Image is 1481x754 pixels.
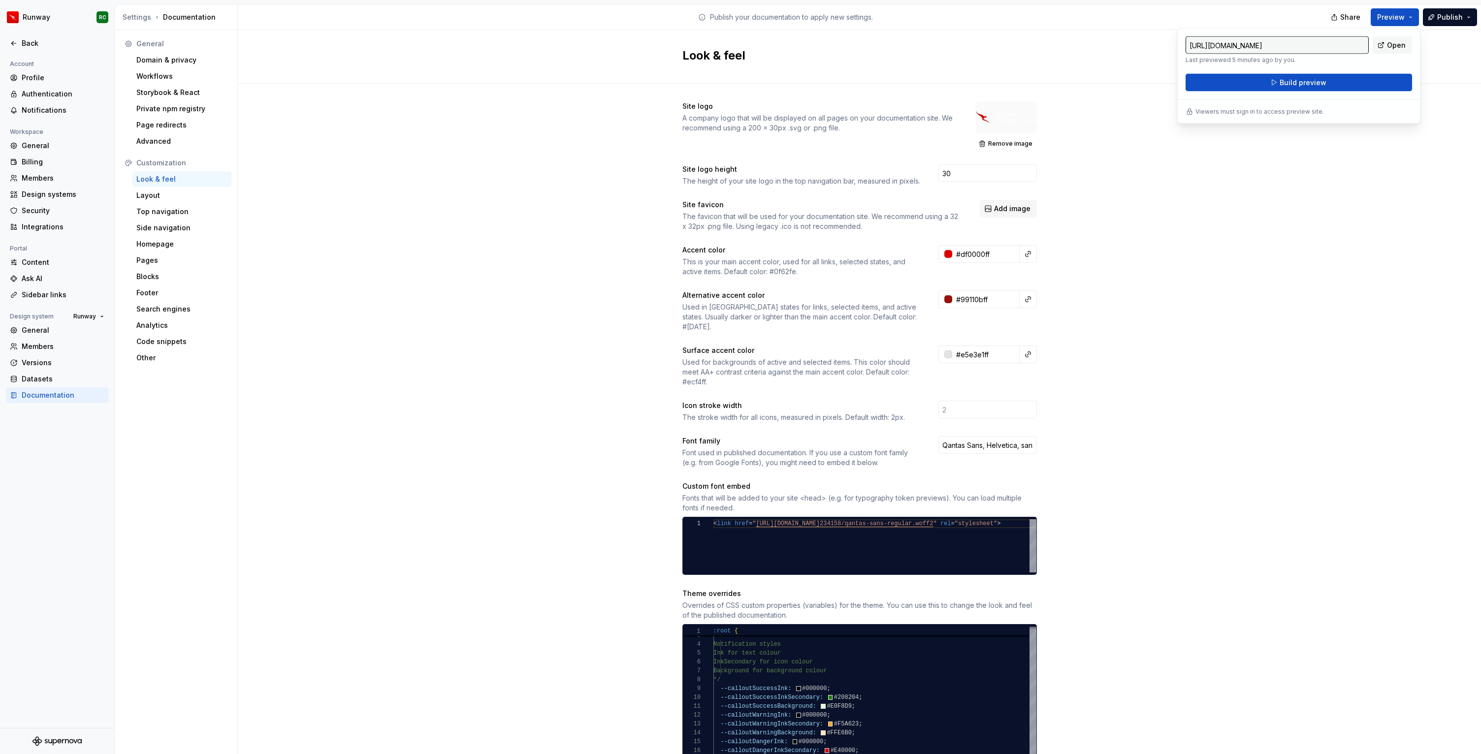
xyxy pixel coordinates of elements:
a: Members [6,339,108,354]
input: Inter, Arial, sans-serif [938,436,1037,454]
div: Icon stroke width [682,401,921,410]
a: Look & feel [132,171,231,187]
img: 6b187050-a3ed-48aa-8485-808e17fcee26.png [7,11,19,23]
a: Documentation [6,387,108,403]
span: --calloutWarningInkSecondary: [720,721,823,727]
span: "stylesheet" [954,520,997,527]
span: --calloutSuccessInk: [720,685,791,692]
a: Pages [132,252,231,268]
div: Runway [23,12,50,22]
span: [URL][DOMAIN_NAME] [756,520,820,527]
div: Analytics [136,320,227,330]
div: Blocks [136,272,227,282]
span: Runway [73,313,96,320]
span: " [752,520,756,527]
div: Settings [123,12,151,22]
span: ; [851,703,855,710]
div: Footer [136,288,227,298]
a: Homepage [132,236,231,252]
div: Used for backgrounds of active and selected items. This color should meet AA+ contrast criteria a... [682,357,921,387]
button: Remove image [976,137,1037,151]
div: 4 [683,640,701,649]
a: Code snippets [132,334,231,349]
span: link [717,520,731,527]
a: Search engines [132,301,231,317]
div: Pages [136,255,227,265]
div: Site logo height [682,164,921,174]
div: The height of your site logo in the top navigation bar, measured in pixels. [682,176,921,186]
div: Storybook & React [136,88,227,97]
input: 28 [938,164,1037,182]
div: Layout [136,190,227,200]
span: " [933,520,936,527]
a: Domain & privacy [132,52,231,68]
a: Top navigation [132,204,231,220]
div: Versions [22,358,104,368]
div: Workspace [6,126,47,138]
a: Supernova Logo [32,736,82,746]
span: --calloutSuccessBackground: [720,703,816,710]
div: Code snippets [136,337,227,346]
span: --calloutWarningInk: [720,712,791,719]
span: --calloutDangerInk: [720,738,788,745]
div: 15 [683,737,701,746]
input: e.g. #000000 [952,290,1020,308]
button: Share [1326,8,1367,26]
span: { [735,628,738,634]
span: #208204 [834,694,858,701]
div: This is your main accent color, used for all links, selected states, and active items. Default co... [682,257,921,277]
div: A company logo that will be displayed on all pages on your documentation site. We recommend using... [682,113,958,133]
div: Site favicon [682,200,962,210]
span: Build preview [1280,78,1326,88]
span: #E40000 [830,747,855,754]
span: --calloutDangerInkSecondary: [720,747,820,754]
span: ; [827,685,830,692]
div: 7 [683,666,701,675]
div: Other [136,353,227,363]
div: Security [22,206,104,216]
span: Ink for text colour [713,650,781,657]
div: 12 [683,711,701,720]
a: Content [6,254,108,270]
div: Advanced [136,136,227,146]
a: Security [6,203,108,219]
input: e.g. #000000 [952,245,1020,263]
span: < [713,520,717,527]
a: Design systems [6,187,108,202]
span: Share [1340,12,1360,22]
a: Private npm registry [132,101,231,117]
span: #E0F8D9 [827,703,851,710]
a: Page redirects [132,117,231,133]
div: Account [6,58,38,70]
div: Datasets [22,374,104,384]
span: --calloutSuccessInkSecondary: [720,694,823,701]
a: Other [132,350,231,366]
div: 13 [683,720,701,728]
div: Alternative accent color [682,290,921,300]
span: href [735,520,749,527]
a: Notifications [6,102,108,118]
span: :root [713,628,731,634]
input: 2 [938,401,1037,418]
div: Customization [136,158,227,168]
p: Publish your documentation to apply new settings. [710,12,873,22]
span: Publish [1437,12,1463,22]
a: Profile [6,70,108,86]
button: Preview [1371,8,1419,26]
button: RunwayRC [2,6,112,28]
div: Used in [GEOGRAPHIC_DATA] states for links, selected items, and active states. Usually darker or ... [682,302,921,332]
span: > [997,520,1000,527]
a: Versions [6,355,108,371]
span: rel [940,520,951,527]
div: The stroke width for all icons, measured in pixels. Default width: 2px. [682,412,921,422]
div: Portal [6,243,31,254]
div: General [22,141,104,151]
div: Domain & privacy [136,55,227,65]
div: Workflows [136,71,227,81]
a: Analytics [132,317,231,333]
div: General [136,39,227,49]
a: Workflows [132,68,231,84]
span: ; [859,694,862,701]
span: 1 [683,627,701,636]
div: Font family [682,436,921,446]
